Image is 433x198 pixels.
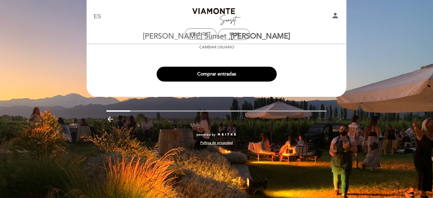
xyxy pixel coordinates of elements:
button: Cambiar usuario [197,44,236,50]
a: Bodega [PERSON_NAME] Sunset [174,7,259,26]
i: person [331,12,339,20]
img: MEITRE [217,133,236,136]
a: powered by [197,132,236,137]
button: Comprar entradas [157,67,277,82]
div: vie. 3, oct. [190,31,211,37]
span: powered by [197,132,215,137]
i: arrow_backward [106,115,114,123]
div: 19:30 [229,32,240,37]
a: Política de privacidad [200,140,233,145]
button: person [331,12,339,22]
h2: [PERSON_NAME] Sunset , [143,32,290,41]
